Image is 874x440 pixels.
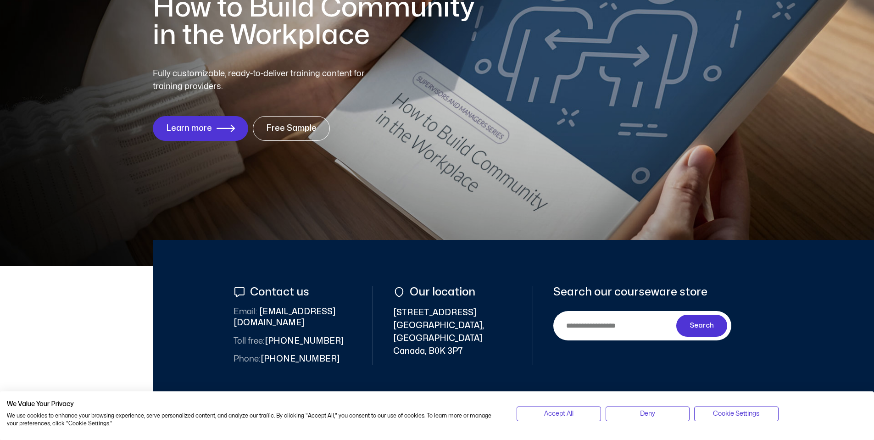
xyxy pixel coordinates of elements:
[606,407,690,421] button: Deny all cookies
[7,400,503,408] h2: We Value Your Privacy
[713,409,759,419] span: Cookie Settings
[166,124,212,133] span: Learn more
[407,286,475,298] span: Our location
[517,407,601,421] button: Accept all cookies
[640,409,655,419] span: Deny
[553,286,707,298] span: Search our courseware store
[266,124,317,133] span: Free Sample
[253,116,330,141] a: Free Sample
[234,336,344,347] span: [PHONE_NUMBER]
[544,409,573,419] span: Accept All
[234,337,265,345] span: Toll free:
[234,354,340,365] span: [PHONE_NUMBER]
[393,306,512,358] span: [STREET_ADDRESS] [GEOGRAPHIC_DATA], [GEOGRAPHIC_DATA] Canada, B0K 3P7
[234,355,261,363] span: Phone:
[248,286,309,298] span: Contact us
[690,320,714,331] span: Search
[694,407,778,421] button: Adjust cookie preferences
[153,67,381,93] p: Fully customizable, ready-to-deliver training content for training providers.
[234,308,257,316] span: Email:
[234,306,353,329] span: [EMAIL_ADDRESS][DOMAIN_NAME]
[7,412,503,428] p: We use cookies to enhance your browsing experience, serve personalized content, and analyze our t...
[153,116,248,141] a: Learn more
[676,315,728,337] button: Search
